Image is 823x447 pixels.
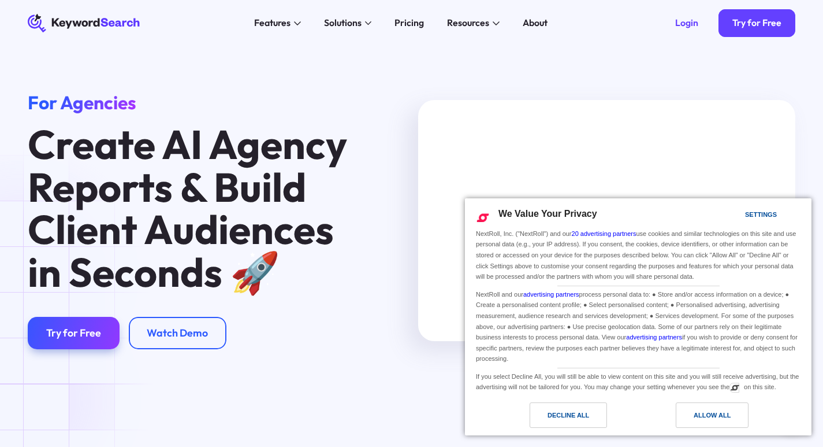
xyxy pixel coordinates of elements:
[472,402,638,434] a: Decline All
[548,409,589,422] div: Decline All
[474,286,803,365] div: NextRoll and our process personal data to: ● Store and/or access information on a device; ● Creat...
[694,409,731,422] div: Allow All
[675,17,698,29] div: Login
[46,327,101,339] div: Try for Free
[523,16,548,30] div: About
[418,100,795,341] iframe: KeywordSearch Agency Reports
[388,14,431,32] a: Pricing
[498,209,597,219] span: We Value Your Privacy
[572,230,636,237] a: 20 advertising partners
[474,368,803,394] div: If you select Decline All, you will still be able to view content on this site and you will still...
[718,9,795,37] a: Try for Free
[732,17,781,29] div: Try for Free
[28,123,359,294] h1: Create AI Agency Reports & Build Client Audiences in Seconds 🚀
[254,16,291,30] div: Features
[523,291,579,298] a: advertising partners
[626,334,682,341] a: advertising partners
[745,208,777,221] div: Settings
[516,14,554,32] a: About
[147,327,208,339] div: Watch Demo
[725,205,753,227] a: Settings
[638,402,805,434] a: Allow All
[28,91,136,114] span: For Agencies
[661,9,712,37] a: Login
[28,317,120,349] a: Try for Free
[324,16,362,30] div: Solutions
[447,16,489,30] div: Resources
[394,16,424,30] div: Pricing
[474,227,803,283] div: NextRoll, Inc. ("NextRoll") and our use cookies and similar technologies on this site and use per...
